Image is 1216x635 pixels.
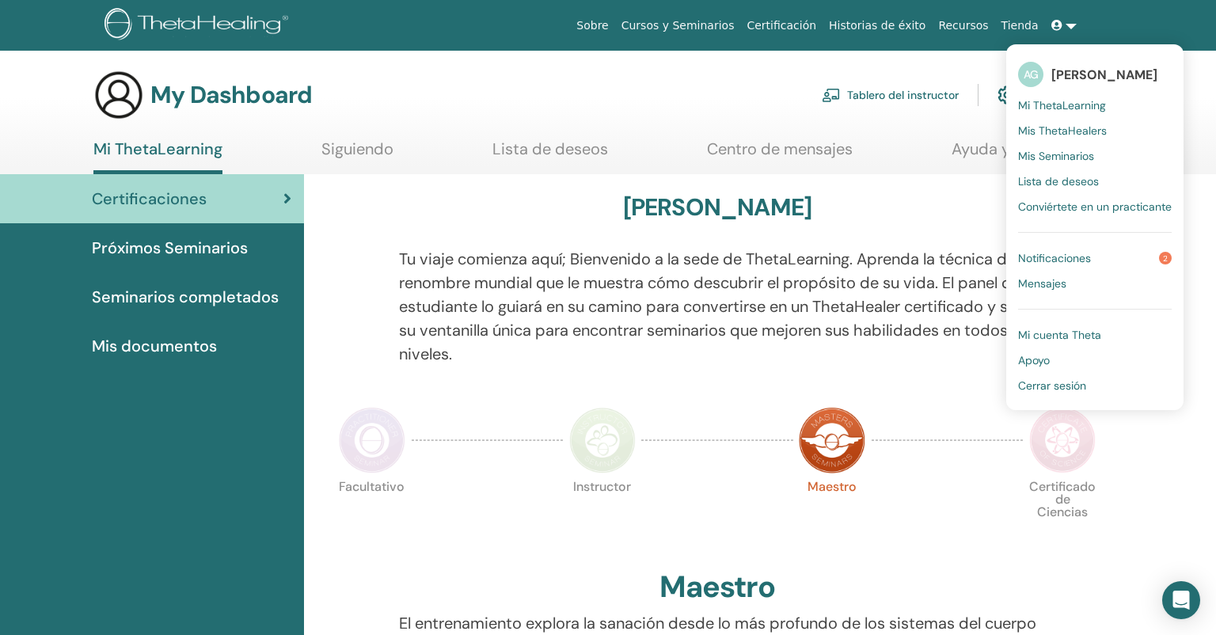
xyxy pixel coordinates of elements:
[1018,353,1050,367] span: Apoyo
[321,139,393,170] a: Siguiendo
[1018,98,1106,112] span: Mi ThetaLearning
[569,481,636,547] p: Instructor
[822,78,959,112] a: Tablero del instructor
[823,11,932,40] a: Historias de éxito
[997,78,1075,112] a: Mi cuenta
[1029,481,1096,547] p: Certificado de Ciencias
[932,11,994,40] a: Recursos
[92,334,217,358] span: Mis documentos
[1018,200,1172,214] span: Conviértete en un practicante
[570,11,614,40] a: Sobre
[623,193,812,222] h3: [PERSON_NAME]
[799,407,865,473] img: Master
[1018,149,1094,163] span: Mis Seminarios
[822,88,841,102] img: chalkboard-teacher.svg
[615,11,741,40] a: Cursos y Seminarios
[1018,124,1107,138] span: Mis ThetaHealers
[339,407,405,473] img: Practitioner
[569,407,636,473] img: Instructor
[92,285,279,309] span: Seminarios completados
[1018,373,1172,398] a: Cerrar sesión
[1018,276,1066,291] span: Mensajes
[1018,169,1172,194] a: Lista de deseos
[93,139,222,174] a: Mi ThetaLearning
[1159,252,1172,264] span: 2
[1018,245,1172,271] a: Notificaciones2
[492,139,608,170] a: Lista de deseos
[659,569,775,606] h2: Maestro
[1051,67,1157,83] span: [PERSON_NAME]
[1018,378,1086,393] span: Cerrar sesión
[399,247,1036,366] p: Tu viaje comienza aquí; Bienvenido a la sede de ThetaLearning. Aprenda la técnica de renombre mun...
[150,81,312,109] h3: My Dashboard
[1018,328,1101,342] span: Mi cuenta Theta
[799,481,865,547] p: Maestro
[1018,56,1172,93] a: AG[PERSON_NAME]
[1018,348,1172,373] a: Apoyo
[995,11,1045,40] a: Tienda
[93,70,144,120] img: generic-user-icon.jpg
[1029,407,1096,473] img: Certificate of Science
[92,187,207,211] span: Certificaciones
[92,236,248,260] span: Próximos Seminarios
[1018,174,1099,188] span: Lista de deseos
[997,82,1016,108] img: cog.svg
[339,481,405,547] p: Facultativo
[952,139,1077,170] a: Ayuda y recursos
[740,11,823,40] a: Certificación
[1018,194,1172,219] a: Conviértete en un practicante
[707,139,853,170] a: Centro de mensajes
[1018,93,1172,118] a: Mi ThetaLearning
[1018,118,1172,143] a: Mis ThetaHealers
[104,8,294,44] img: logo.png
[1018,62,1043,87] span: AG
[1018,271,1172,296] a: Mensajes
[1018,322,1172,348] a: Mi cuenta Theta
[1162,581,1200,619] div: Open Intercom Messenger
[1018,251,1091,265] span: Notificaciones
[1018,143,1172,169] a: Mis Seminarios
